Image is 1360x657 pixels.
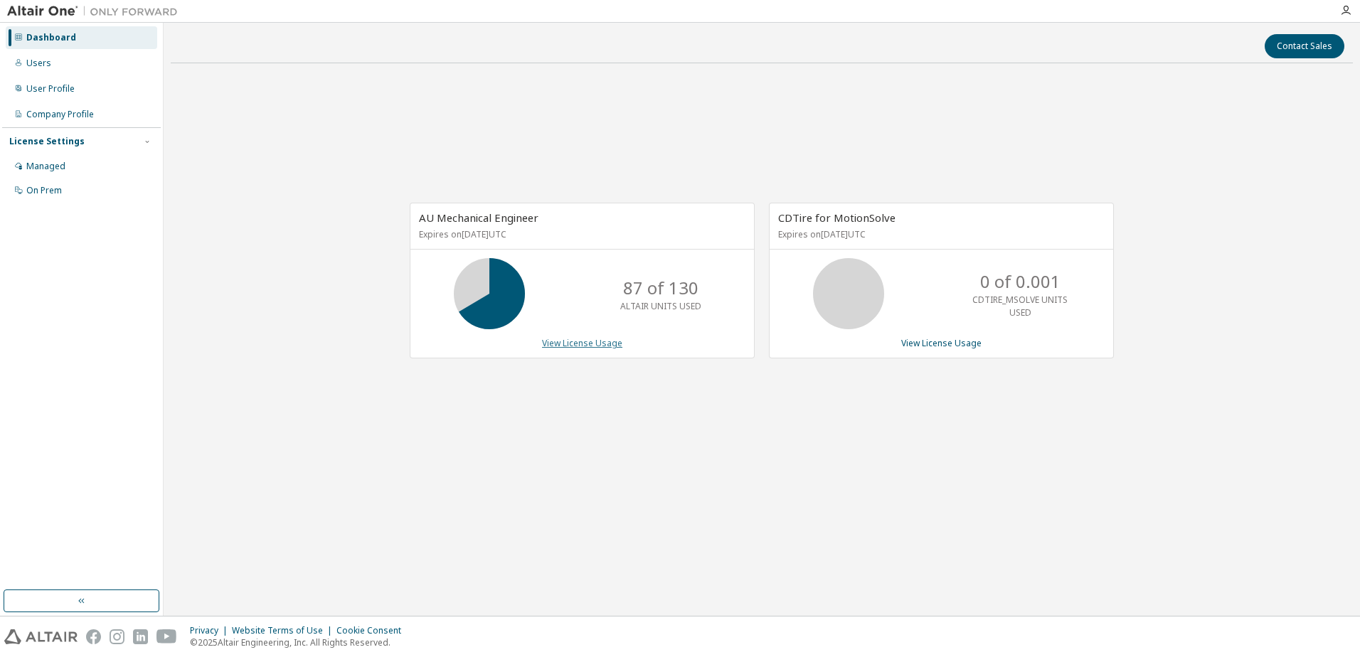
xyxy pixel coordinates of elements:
img: Altair One [7,4,185,18]
div: On Prem [26,185,62,196]
div: Website Terms of Use [232,625,336,636]
div: License Settings [9,136,85,147]
span: AU Mechanical Engineer [419,210,538,225]
img: altair_logo.svg [4,629,78,644]
p: 87 of 130 [623,276,698,300]
p: CDTIRE_MSOLVE UNITS USED [963,294,1077,318]
p: ALTAIR UNITS USED [620,300,701,312]
div: Users [26,58,51,69]
img: youtube.svg [156,629,177,644]
span: CDTire for MotionSolve [778,210,896,225]
p: Expires on [DATE] UTC [778,228,1101,240]
div: Privacy [190,625,232,636]
a: View License Usage [542,337,622,349]
div: Dashboard [26,32,76,43]
p: Expires on [DATE] UTC [419,228,742,240]
p: 0 of 0.001 [980,269,1061,294]
button: Contact Sales [1265,34,1344,58]
img: instagram.svg [110,629,124,644]
img: linkedin.svg [133,629,148,644]
div: Company Profile [26,109,94,120]
img: facebook.svg [86,629,101,644]
p: © 2025 Altair Engineering, Inc. All Rights Reserved. [190,636,410,648]
div: Managed [26,161,65,172]
a: View License Usage [901,337,982,349]
div: User Profile [26,83,75,95]
div: Cookie Consent [336,625,410,636]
